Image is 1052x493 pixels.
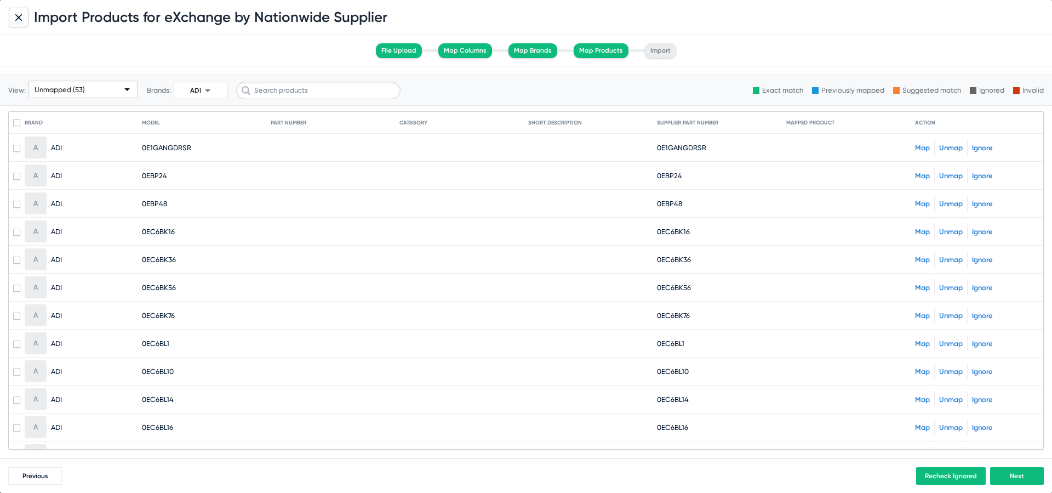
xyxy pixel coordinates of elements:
[22,472,48,480] span: Previous
[190,87,201,94] span: ADI
[657,339,684,348] span: 0EC6BL1
[33,416,38,438] span: A
[915,367,930,376] a: Map
[939,395,963,404] a: Unmap
[51,200,62,208] span: ADI
[657,311,690,320] span: 0EC6BK76
[979,86,1004,94] div: Ignored
[915,144,930,152] a: Map
[972,395,993,404] a: Ignore
[33,137,38,158] span: A
[51,228,62,236] span: ADI
[33,444,38,466] span: A
[142,395,174,404] span: 0EC6BL14
[1022,86,1044,94] div: Invalid
[915,339,930,348] a: Map
[33,276,38,298] span: A
[657,256,691,264] span: 0EC6BK36
[939,256,963,264] a: Unmap
[35,86,85,94] span: Unmapped (53)
[939,367,963,376] a: Unmap
[972,311,993,320] a: Ignore
[657,423,688,432] span: 0EC6BL16
[142,200,167,208] span: 0EBP48
[939,172,963,180] a: Unmap
[972,256,993,264] a: Ignore
[657,228,690,236] span: 0EC6BK16
[902,86,961,94] div: Suggested match
[142,339,169,348] span: 0EC6BL1
[915,112,1039,134] mat-header-cell: Action
[376,43,422,58] span: File Upload
[821,86,884,94] div: Previously mapped
[972,228,993,236] a: Ignore
[972,339,993,348] a: Ignore
[939,311,963,320] a: Unmap
[33,304,38,326] span: A
[972,200,993,208] a: Ignore
[939,284,963,292] a: Unmap
[972,144,993,152] a: Ignore
[8,467,62,485] button: Previous
[271,112,399,134] mat-header-cell: Part Number
[939,423,963,432] a: Unmap
[34,9,387,26] h1: Import Products for eXchange by Nationwide Supplier
[142,311,175,320] span: 0EC6BK76
[508,43,557,58] span: Map Brands
[51,284,62,292] span: ADI
[645,43,676,58] span: Import
[939,144,963,152] a: Unmap
[915,172,930,180] a: Map
[142,112,271,134] mat-header-cell: Model
[438,43,492,58] span: Map Columns
[657,172,682,180] span: 0EBP24
[142,423,173,432] span: 0EC6BL16
[939,200,963,208] a: Unmap
[786,112,915,134] mat-header-cell: Mapped Product
[51,256,62,264] span: ADI
[972,367,993,376] a: Ignore
[25,120,43,126] span: Brand
[51,339,62,348] span: ADI
[142,284,176,292] span: 0EC6BK56
[915,200,930,208] a: Map
[925,472,977,480] span: Recheck Ignored
[51,311,62,320] span: ADI
[657,367,689,376] span: 0EC6BL10
[51,367,62,376] span: ADI
[33,220,38,242] span: A
[33,192,38,214] span: A
[915,228,930,236] a: Map
[33,388,38,410] span: A
[147,86,171,94] span: Brands:
[657,200,682,208] span: 0EBP48
[915,284,930,292] a: Map
[915,256,930,264] a: Map
[762,86,803,94] div: Exact match
[916,467,986,485] button: Recheck Ignored
[972,423,993,432] a: Ignore
[915,423,930,432] a: Map
[657,395,689,404] span: 0EC6BL14
[915,395,930,404] a: Map
[915,311,930,320] a: Map
[972,284,993,292] a: Ignore
[657,112,786,134] mat-header-cell: Supplier Part Number
[939,228,963,236] a: Unmap
[33,360,38,382] span: A
[33,332,38,354] span: A
[990,467,1044,485] button: Next
[142,228,175,236] span: 0EC6BK16
[33,165,38,186] span: A
[972,172,993,180] a: Ignore
[33,248,38,270] span: A
[51,144,62,152] span: ADI
[51,172,62,180] span: ADI
[657,144,706,152] span: 0E1GANGDRSR
[142,367,174,376] span: 0EC6BL10
[174,82,227,99] button: ADIarrow_drop_down
[657,284,691,292] span: 0EC6BK56
[236,82,401,99] input: Search products
[51,395,62,404] span: ADI
[142,256,176,264] span: 0EC6BK36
